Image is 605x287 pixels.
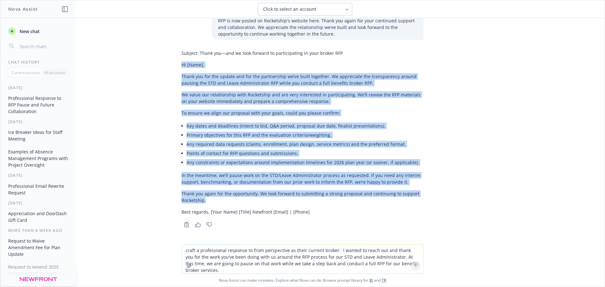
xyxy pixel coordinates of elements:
p: Current account [11,70,40,75]
button: Professional Response to RFP Pause and Future Collaboration [6,93,71,117]
p: In the meantime, we’ll pause work on the STD/Leave Administrator process as requested. If you nee... [181,172,423,185]
div: More than a week ago [1,228,76,233]
div: [DATE] [1,200,76,206]
button: Ice Breaker Ideas for Staff Meeting [6,127,71,144]
p: Thank you for the update and for the partnership we’ve built together. We appreciate the transpar... [181,73,423,86]
p: Subject: Thank you—and we look forward to participating in your broker RFP [181,50,423,56]
button: Professional Email Rewrite Request [6,181,71,198]
li: Any required data requests (claims, enrollment, plan design, service metrics) and the preferred f... [187,140,423,149]
li: Points of contact for RFP questions and submissions. [187,149,423,158]
p: We value our relationship with Rocketship and are very interested in participating. We’ll review ... [181,91,423,105]
div: [DATE] [1,85,76,90]
button: Click to select an account [258,3,352,15]
button: New chat [6,26,71,37]
div: [DATE] [1,119,76,124]
span: Click to select an account [263,6,316,12]
li: Key dates and deadlines (intent to bid, Q&A period, proposal due date, finalist presentations). [187,121,423,130]
h1: Nova Assist [8,6,38,12]
a: TR [382,278,386,283]
button: Request to Waive Amendment Fee for Plan Update [6,236,71,259]
div: Chat History [1,60,76,65]
p: To ensure we align our proposal with your goals, could you please confirm: [181,110,423,116]
p: Best regards, [Your Name] [Title] Newfront [Email] | [Phone] [181,209,423,215]
button: Examples of Absence Management Programs with Project Oversight [6,146,71,170]
span: Nova Assist can make mistakes. Explore what Nova can do: Browse prompt library for and [3,274,602,287]
svg: Copy to clipboard [184,222,189,227]
button: Appreciation and DoorDash Gift Card [6,208,71,225]
p: Thank you again for the opportunity. We look forward to submitting a strong proposal and continui... [181,190,423,204]
input: Search chats [18,42,68,51]
button: Thumbs down [204,220,214,229]
button: Request to Amend 2025 Carryover and Waive Fee [6,262,71,279]
li: Primary objectives for this RFP and the evaluation criteria/weighting. [187,130,423,140]
li: Any constraints or expectations around implementation timelines for 2026 plan year (or sooner, if... [187,158,423,167]
div: [DATE] [1,173,76,178]
a: BI [369,278,373,283]
span: New chat [18,28,40,35]
p: Hi [Name], [181,61,423,68]
p: All accounts [44,70,65,75]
